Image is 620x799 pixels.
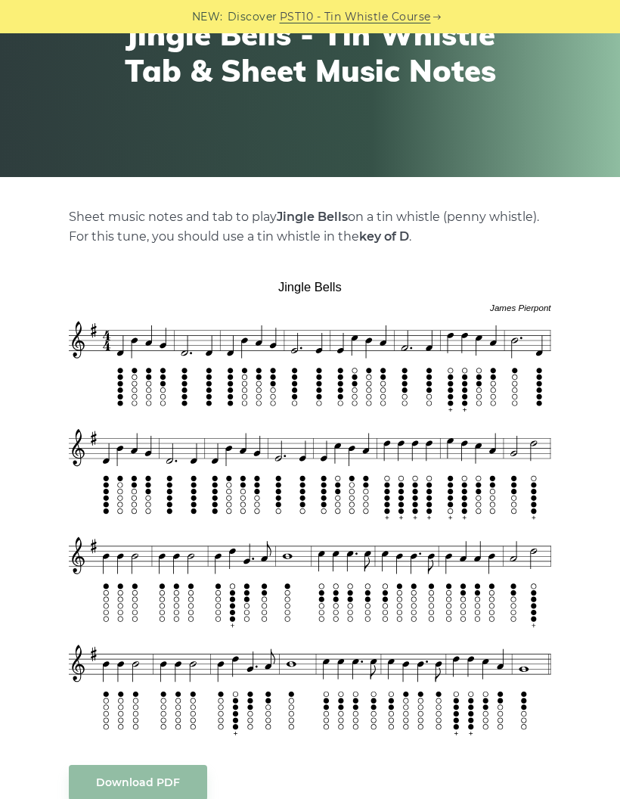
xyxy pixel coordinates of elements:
span: Discover [228,8,277,26]
p: Sheet music notes and tab to play on a tin whistle (penny whistle). For this tune, you should use... [69,207,551,247]
strong: Jingle Bells [277,210,348,224]
img: Jingle Bells Tin Whistle Tab & Sheet Music [69,269,551,742]
span: NEW: [192,8,223,26]
h1: Jingle Bells - Tin Whistle Tab & Sheet Music Notes [106,16,514,89]
strong: key of D [359,229,409,244]
a: PST10 - Tin Whistle Course [280,8,431,26]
